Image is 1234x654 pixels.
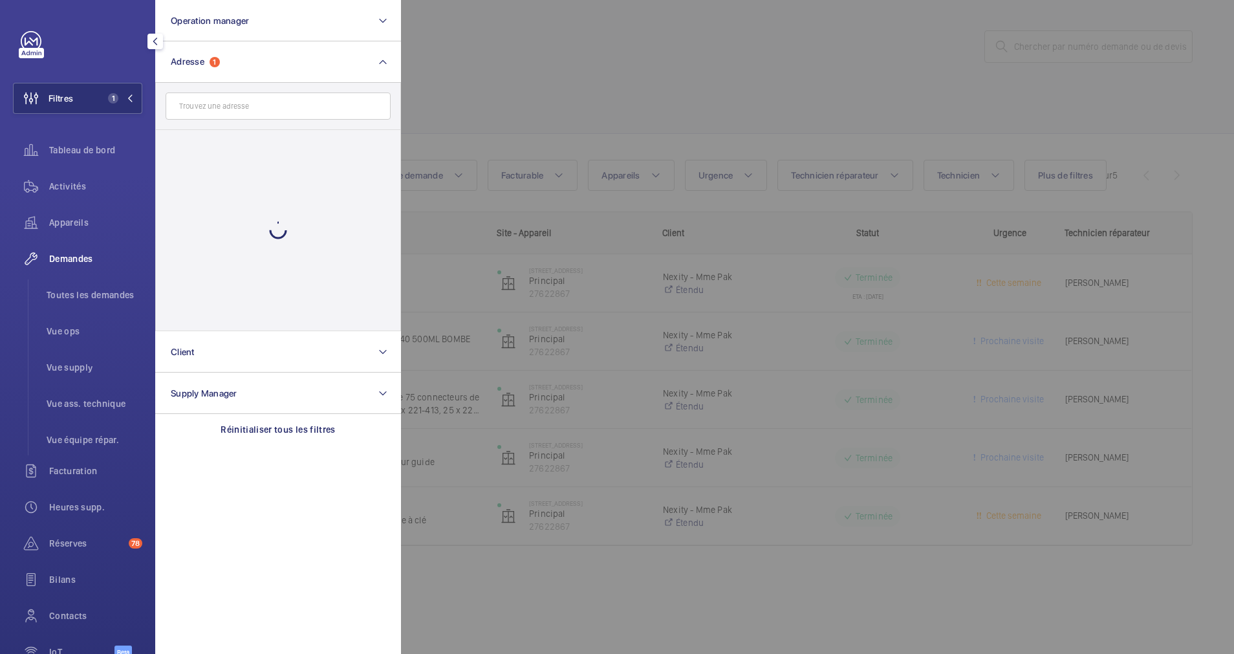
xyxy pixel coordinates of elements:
span: Activités [49,180,142,193]
span: Vue équipe répar. [47,433,142,446]
span: Bilans [49,573,142,586]
span: Heures supp. [49,501,142,514]
span: Contacts [49,609,142,622]
span: Filtres [49,92,73,105]
span: Vue ops [47,325,142,338]
span: Demandes [49,252,142,265]
span: Facturation [49,464,142,477]
span: Toutes les demandes [47,289,142,301]
span: Tableau de bord [49,144,142,157]
span: Vue supply [47,361,142,374]
span: Réserves [49,537,124,550]
span: 78 [129,538,142,549]
span: Appareils [49,216,142,229]
span: Vue ass. technique [47,397,142,410]
button: Filtres1 [13,83,142,114]
span: 1 [108,93,118,104]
